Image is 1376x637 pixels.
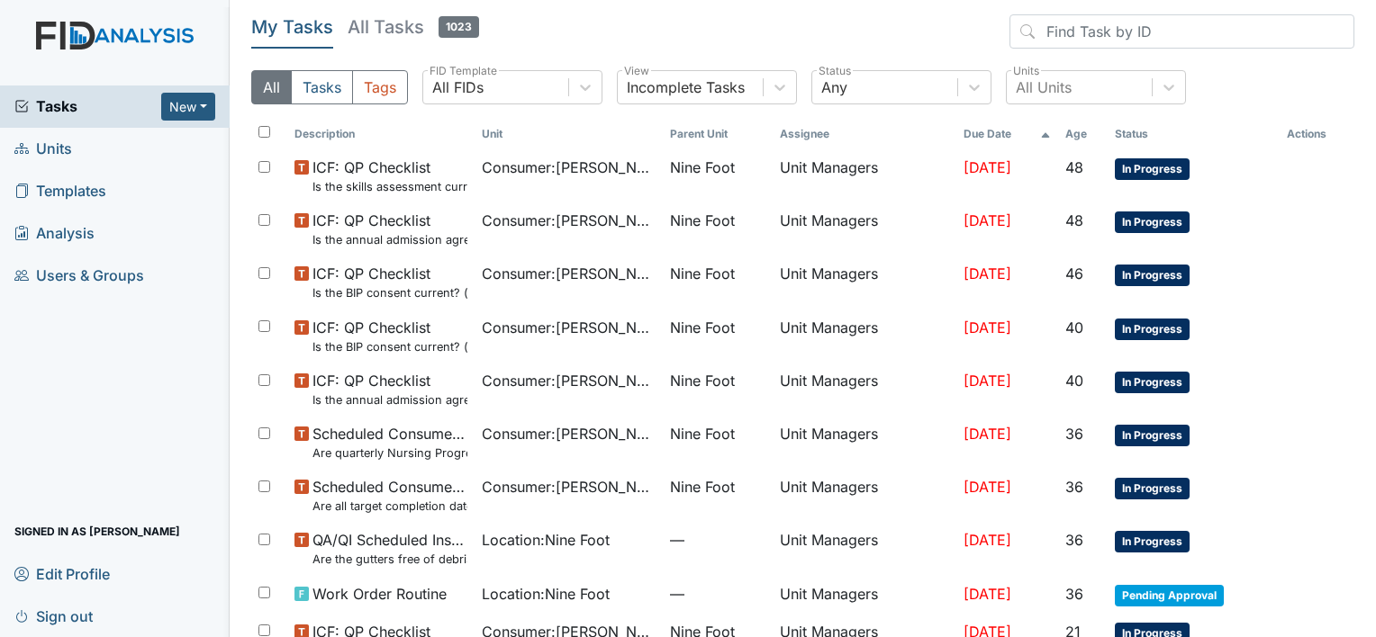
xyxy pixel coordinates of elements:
span: Consumer : [PERSON_NAME] [482,317,655,338]
span: Consumer : [PERSON_NAME] [482,423,655,444]
td: Unit Managers [773,576,956,614]
small: Is the annual admission agreement current? (document the date in the comment section) [312,231,467,248]
th: Toggle SortBy [956,119,1058,149]
th: Assignee [773,119,956,149]
span: 48 [1065,158,1083,176]
span: Nine Foot [670,317,735,338]
span: [DATE] [964,531,1011,549]
span: ICF: QP Checklist Is the BIP consent current? (document the date, BIP number in the comment section) [312,317,467,355]
span: Nine Foot [670,263,735,284]
span: Location : Nine Foot [482,529,610,551]
span: [DATE] [964,585,1011,603]
span: Pending Approval [1115,585,1224,606]
span: Consumer : [PERSON_NAME] [482,476,655,498]
span: Signed in as [PERSON_NAME] [14,517,180,545]
span: Work Order Routine [312,583,447,605]
span: Analysis [14,220,95,247]
span: Users & Groups [14,262,144,290]
span: — [670,529,765,551]
span: Location : Nine Foot [482,583,610,605]
button: Tags [352,70,408,104]
span: Consumer : [PERSON_NAME] [482,370,655,391]
span: [DATE] [964,211,1011,229]
div: All FIDs [432,76,484,98]
span: Edit Profile [14,560,110,588]
th: Toggle SortBy [475,119,662,149]
span: ICF: QP Checklist Is the annual admission agreement current? (document the date in the comment se... [312,210,467,248]
div: Any [821,76,847,98]
td: Unit Managers [773,256,956,309]
span: Sign out [14,602,93,630]
span: Nine Foot [670,423,735,444]
span: In Progress [1115,211,1190,233]
small: Are the gutters free of debris? [312,551,467,568]
span: ICF: QP Checklist Is the skills assessment current? (document the date in the comment section) [312,157,467,195]
span: 36 [1065,531,1083,549]
th: Toggle SortBy [663,119,773,149]
span: Templates [14,177,106,205]
span: [DATE] [964,265,1011,283]
td: Unit Managers [773,363,956,416]
span: Consumer : [PERSON_NAME] [482,210,655,231]
td: Unit Managers [773,149,956,202]
span: In Progress [1115,265,1190,286]
span: QA/QI Scheduled Inspection Are the gutters free of debris? [312,529,467,568]
td: Unit Managers [773,469,956,522]
span: 40 [1065,372,1083,390]
span: Scheduled Consumer Chart Review Are all target completion dates current (not expired)? [312,476,467,515]
span: In Progress [1115,372,1190,393]
span: In Progress [1115,531,1190,552]
span: ICF: QP Checklist Is the annual admission agreement current? (document the date in the comment se... [312,370,467,408]
button: New [161,93,215,121]
span: 48 [1065,211,1083,229]
span: In Progress [1115,478,1190,499]
h5: My Tasks [251,14,333,40]
span: [DATE] [964,372,1011,390]
span: 36 [1065,585,1083,603]
span: 36 [1065,478,1083,496]
small: Is the annual admission agreement current? (document the date in the comment section) [312,391,467,408]
span: Nine Foot [670,370,735,391]
span: [DATE] [964,318,1011,336]
span: 46 [1065,265,1083,283]
th: Toggle SortBy [287,119,475,149]
td: Unit Managers [773,310,956,363]
span: In Progress [1115,158,1190,180]
span: Nine Foot [670,157,735,178]
span: ICF: QP Checklist Is the BIP consent current? (document the date, BIP number in the comment section) [312,263,467,301]
span: Units [14,135,72,163]
div: All Units [1016,76,1072,98]
input: Find Task by ID [1009,14,1354,49]
span: In Progress [1115,318,1190,340]
span: — [670,583,765,605]
th: Toggle SortBy [1108,119,1279,149]
span: [DATE] [964,158,1011,176]
div: Type filter [251,70,408,104]
td: Unit Managers [773,522,956,575]
div: Incomplete Tasks [627,76,745,98]
th: Toggle SortBy [1058,119,1109,149]
button: All [251,70,292,104]
span: [DATE] [964,425,1011,443]
a: Tasks [14,95,161,117]
span: Consumer : [PERSON_NAME] [482,263,655,284]
span: Consumer : [PERSON_NAME] [482,157,655,178]
td: Unit Managers [773,202,956,256]
span: Nine Foot [670,210,735,231]
span: Nine Foot [670,476,735,498]
span: 40 [1065,318,1083,336]
span: In Progress [1115,425,1190,446]
small: Are quarterly Nursing Progress Notes/Visual Assessments completed by the end of the month followi... [312,444,467,462]
button: Tasks [291,70,353,104]
small: Is the skills assessment current? (document the date in the comment section) [312,178,467,195]
span: Scheduled Consumer Chart Review Are quarterly Nursing Progress Notes/Visual Assessments completed... [312,423,467,462]
th: Actions [1280,119,1354,149]
h5: All Tasks [348,14,479,40]
span: [DATE] [964,478,1011,496]
td: Unit Managers [773,416,956,469]
span: 36 [1065,425,1083,443]
small: Is the BIP consent current? (document the date, BIP number in the comment section) [312,284,467,301]
small: Are all target completion dates current (not expired)? [312,498,467,515]
small: Is the BIP consent current? (document the date, BIP number in the comment section) [312,338,467,355]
